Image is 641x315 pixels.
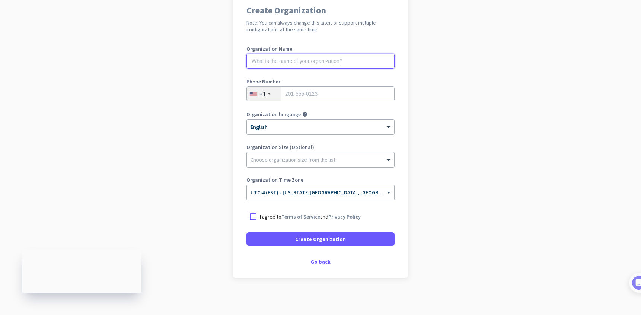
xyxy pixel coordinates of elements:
div: +1 [259,90,266,98]
iframe: Insightful Status [22,250,141,293]
a: Terms of Service [281,213,320,220]
button: Create Organization [246,232,395,246]
a: Privacy Policy [328,213,361,220]
span: Create Organization [295,235,346,243]
label: Organization Name [246,46,395,51]
input: 201-555-0123 [246,86,395,101]
h2: Note: You can always change this later, or support multiple configurations at the same time [246,19,395,33]
input: What is the name of your organization? [246,54,395,69]
i: help [302,112,307,117]
label: Phone Number [246,79,395,84]
label: Organization Time Zone [246,177,395,182]
label: Organization Size (Optional) [246,144,395,150]
div: Go back [246,259,395,264]
h1: Create Organization [246,6,395,15]
p: I agree to and [260,213,361,220]
label: Organization language [246,112,301,117]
